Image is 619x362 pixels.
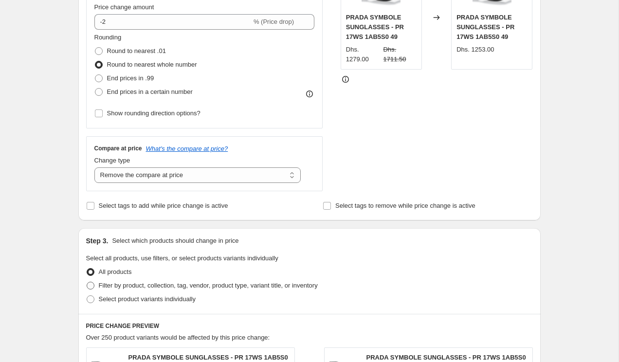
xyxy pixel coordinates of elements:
[99,268,132,275] span: All products
[107,109,200,117] span: Show rounding direction options?
[383,45,417,64] strike: Dhs. 1711.50
[107,47,166,54] span: Round to nearest .01
[94,34,122,41] span: Rounding
[254,18,294,25] span: % (Price drop)
[146,145,228,152] button: What's the compare at price?
[86,334,270,341] span: Over 250 product variants would be affected by this price change:
[86,236,109,246] h2: Step 3.
[335,202,475,209] span: Select tags to remove while price change is active
[107,74,154,82] span: End prices in .99
[94,157,130,164] span: Change type
[456,45,494,54] div: Dhs. 1253.00
[107,88,193,95] span: End prices in a certain number
[94,3,154,11] span: Price change amount
[94,145,142,152] h3: Compare at price
[86,254,278,262] span: Select all products, use filters, or select products variants individually
[456,14,514,40] span: PRADA SYMBOLE SUNGLASSES - PR 17WS 1AB5S0 49
[346,45,380,64] div: Dhs. 1279.00
[99,202,228,209] span: Select tags to add while price change is active
[99,282,318,289] span: Filter by product, collection, tag, vendor, product type, variant title, or inventory
[107,61,197,68] span: Round to nearest whole number
[86,322,533,330] h6: PRICE CHANGE PREVIEW
[112,236,238,246] p: Select which products should change in price
[94,14,252,30] input: -15
[346,14,404,40] span: PRADA SYMBOLE SUNGLASSES - PR 17WS 1AB5S0 49
[99,295,196,303] span: Select product variants individually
